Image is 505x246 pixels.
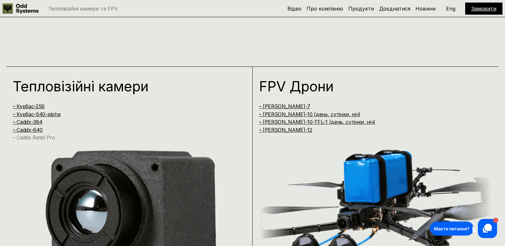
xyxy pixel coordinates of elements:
[13,111,60,117] a: – Курбас-640-alpha
[259,127,312,133] a: – [PERSON_NAME]-12
[287,5,301,12] a: Відео
[259,79,479,93] h1: FPV Дрони
[13,134,55,141] a: – Caddx Ratel Pro
[259,111,361,117] a: – [PERSON_NAME]-10 (день, сутінки, ніч)
[13,119,42,125] a: – Caddx-384
[428,217,499,240] iframe: HelpCrunch
[13,127,42,133] a: – Caddx-640
[307,5,343,12] a: Про компанію
[415,5,436,12] a: Новини
[48,6,118,11] p: Тепловізійні камери та FPV
[446,6,455,11] p: Eng
[13,79,232,93] h1: Тепловізійні камери
[379,5,410,12] a: Доєднатися
[259,103,311,109] a: – [PERSON_NAME]-7
[471,5,496,12] a: Замовити
[348,5,374,12] a: Продукти
[13,103,45,109] a: – Курбас-256
[259,119,376,125] a: – [PERSON_NAME]-10-TFL-1 (день, сутінки, ніч)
